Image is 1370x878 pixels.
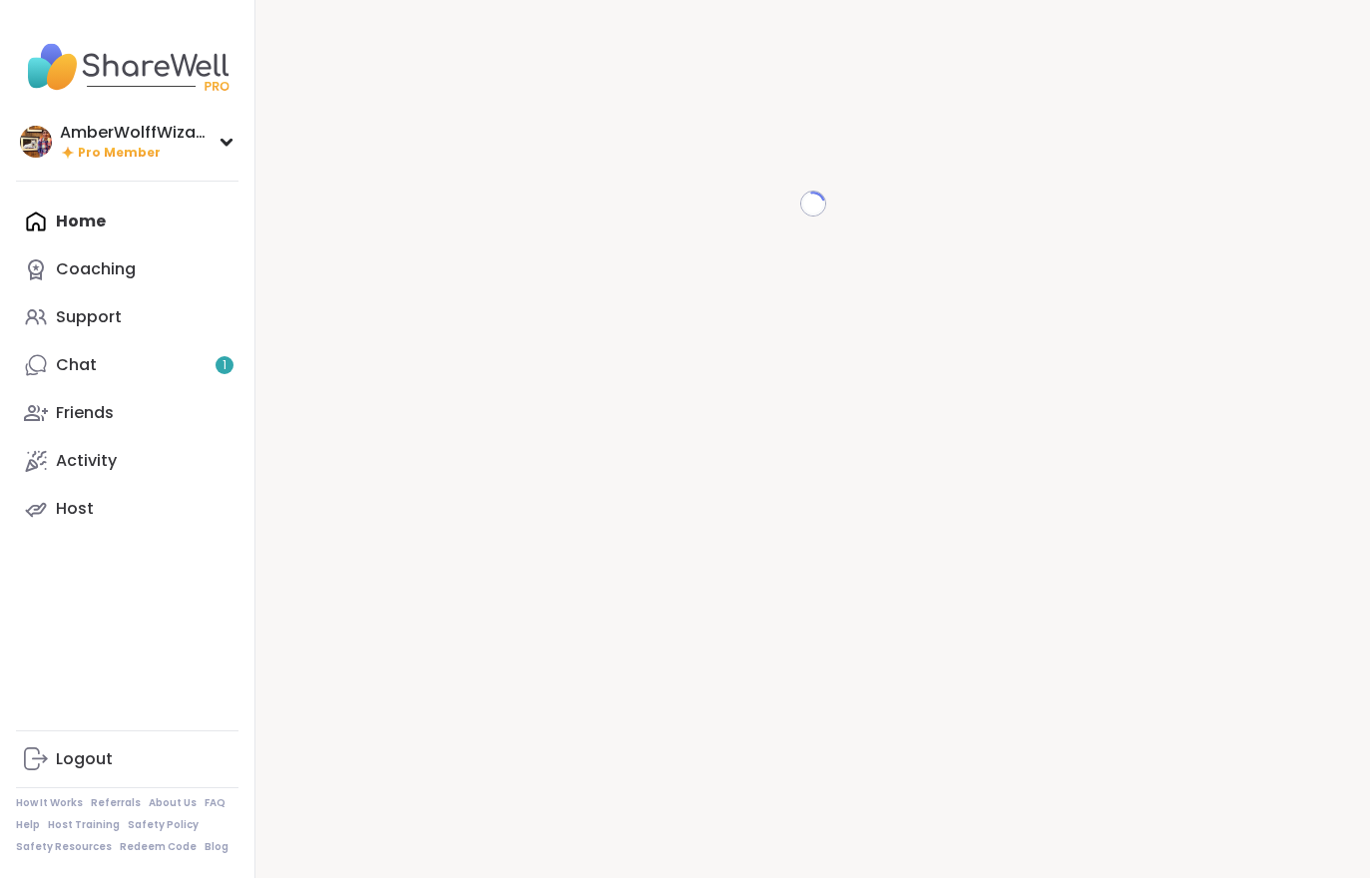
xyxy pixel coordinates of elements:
[223,357,227,374] span: 1
[16,818,40,832] a: Help
[56,748,113,770] div: Logout
[56,354,97,376] div: Chat
[205,796,226,810] a: FAQ
[128,818,199,832] a: Safety Policy
[16,735,238,783] a: Logout
[56,402,114,424] div: Friends
[56,306,122,328] div: Support
[56,258,136,280] div: Coaching
[16,245,238,293] a: Coaching
[16,341,238,389] a: Chat1
[120,840,197,854] a: Redeem Code
[16,796,83,810] a: How It Works
[16,840,112,854] a: Safety Resources
[205,840,228,854] a: Blog
[78,145,161,162] span: Pro Member
[60,122,210,144] div: AmberWolffWizard
[16,437,238,485] a: Activity
[56,450,117,472] div: Activity
[91,796,141,810] a: Referrals
[48,818,120,832] a: Host Training
[20,126,52,158] img: AmberWolffWizard
[56,498,94,520] div: Host
[16,293,238,341] a: Support
[16,32,238,102] img: ShareWell Nav Logo
[149,796,197,810] a: About Us
[16,485,238,533] a: Host
[16,389,238,437] a: Friends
